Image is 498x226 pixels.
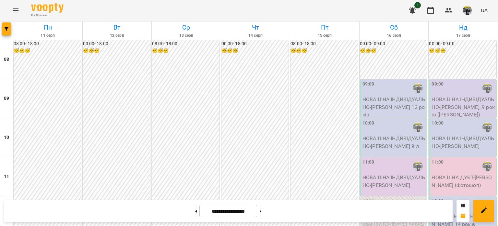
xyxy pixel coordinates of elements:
img: Антощук Артем [413,161,423,171]
h6: Сб [361,22,428,33]
label: 11:00 [432,159,444,166]
img: Voopty Logo [31,3,64,13]
h6: 14 серп [222,33,289,39]
h6: 😴😴😴 [221,47,289,55]
h6: 11 серп [14,33,81,39]
h6: 12 серп [84,33,151,39]
h6: 00:00 - 18:00 [221,40,289,47]
label: 10:00 [362,120,374,127]
h6: 10 [4,134,9,141]
h6: 😴😴😴 [152,47,219,55]
label: 09:00 [432,81,444,88]
p: НОВА ЦІНА ДУЄТ - ⁨[PERSON_NAME] (Фотошоп) [432,174,495,189]
h6: 00:00 - 09:00 [360,40,427,47]
p: НОВА ЦІНА ІНДИВІДУАЛЬНО - [PERSON_NAME] 9 л [362,135,426,150]
h6: 17 серп [430,33,497,39]
h6: 😴😴😴 [290,47,358,55]
h6: 08:00 - 18:00 [152,40,219,47]
h6: 09 [4,95,9,102]
img: Антощук Артем [413,83,423,93]
h6: 16 серп [361,33,428,39]
h6: 08:00 - 18:00 [290,40,358,47]
h6: 11 [4,173,9,180]
h6: 😴😴😴 [14,47,81,55]
p: НОВА ЦІНА ІНДИВІДУАЛЬНО - [PERSON_NAME], 9 років ([PERSON_NAME]) [432,96,495,119]
label: 10:00 [432,120,444,127]
p: НОВА ЦІНА ІНДИВІДУАЛЬНО - [PERSON_NAME] [362,174,426,189]
p: НОВА ЦІНА ІНДИВІДУАЛЬНО - [PERSON_NAME] 12 років [362,96,426,119]
img: Антощук Артем [482,122,492,132]
span: UA [481,7,488,14]
p: НОВА ЦІНА ІНДИВІДУАЛЬНО - [PERSON_NAME] [432,135,495,150]
span: For Business [31,13,64,18]
h6: 😴😴😴 [83,47,150,55]
img: Антощук Артем [482,161,492,171]
h6: Пт [291,22,358,33]
img: Антощук Артем [482,83,492,93]
h6: Чт [222,22,289,33]
label: 09:00 [362,81,374,88]
label: 11:00 [362,159,374,166]
button: Menu [8,3,23,18]
button: UA [478,4,490,16]
h6: 😴😴😴 [429,47,496,55]
h6: Ср [153,22,220,33]
h6: 😴😴😴 [360,47,427,55]
h6: 08 [4,56,9,63]
h6: Пн [14,22,81,33]
h6: 13 серп [153,33,220,39]
h6: Вт [84,22,151,33]
h6: Нд [430,22,497,33]
h6: 00:00 - 09:00 [429,40,496,47]
h6: 08:00 - 18:00 [14,40,81,47]
h6: 00:00 - 18:00 [83,40,150,47]
h6: 15 серп [291,33,358,39]
span: 1 [414,2,421,8]
img: Антощук Артем [413,122,423,132]
img: a92d573242819302f0c564e2a9a4b79e.jpg [463,6,472,15]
